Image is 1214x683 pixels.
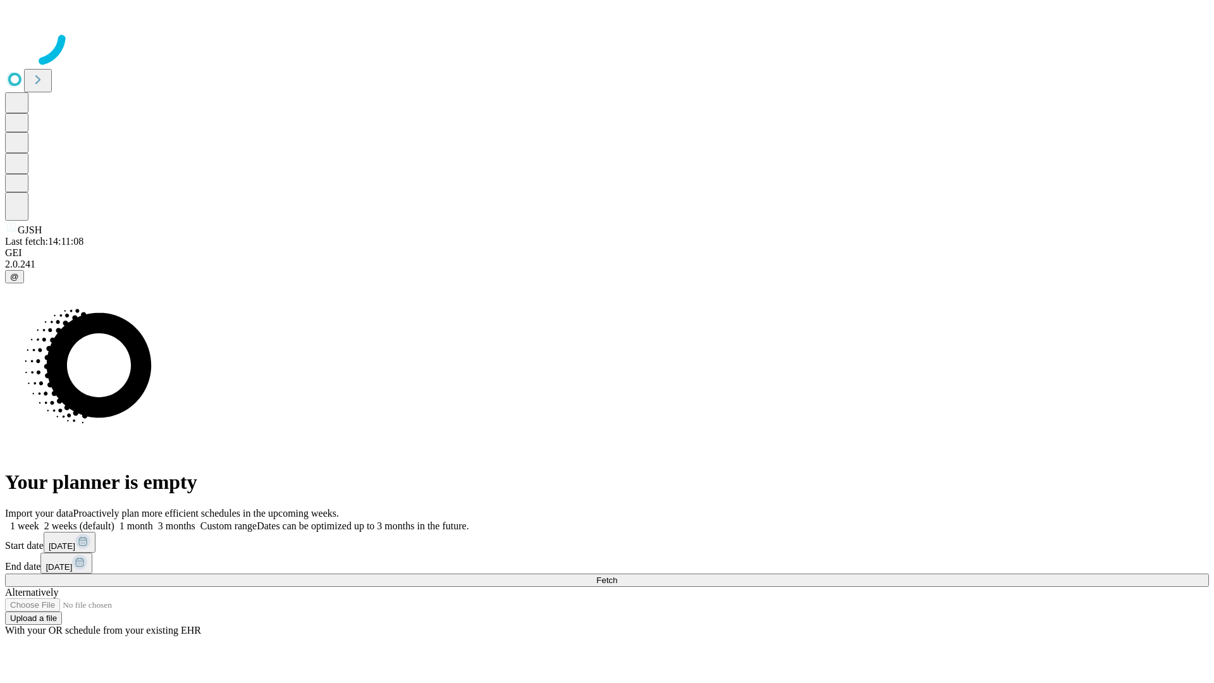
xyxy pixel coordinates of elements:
[44,520,114,531] span: 2 weeks (default)
[5,270,24,283] button: @
[257,520,469,531] span: Dates can be optimized up to 3 months in the future.
[40,553,92,574] button: [DATE]
[18,225,42,235] span: GJSH
[10,272,19,281] span: @
[5,587,58,598] span: Alternatively
[5,259,1209,270] div: 2.0.241
[5,471,1209,494] h1: Your planner is empty
[73,508,339,519] span: Proactively plan more efficient schedules in the upcoming weeks.
[49,541,75,551] span: [DATE]
[5,553,1209,574] div: End date
[120,520,153,531] span: 1 month
[46,562,72,572] span: [DATE]
[5,612,62,625] button: Upload a file
[5,508,73,519] span: Import your data
[5,532,1209,553] div: Start date
[200,520,257,531] span: Custom range
[10,520,39,531] span: 1 week
[5,236,83,247] span: Last fetch: 14:11:08
[596,575,617,585] span: Fetch
[5,247,1209,259] div: GEI
[5,625,201,636] span: With your OR schedule from your existing EHR
[5,574,1209,587] button: Fetch
[158,520,195,531] span: 3 months
[44,532,95,553] button: [DATE]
